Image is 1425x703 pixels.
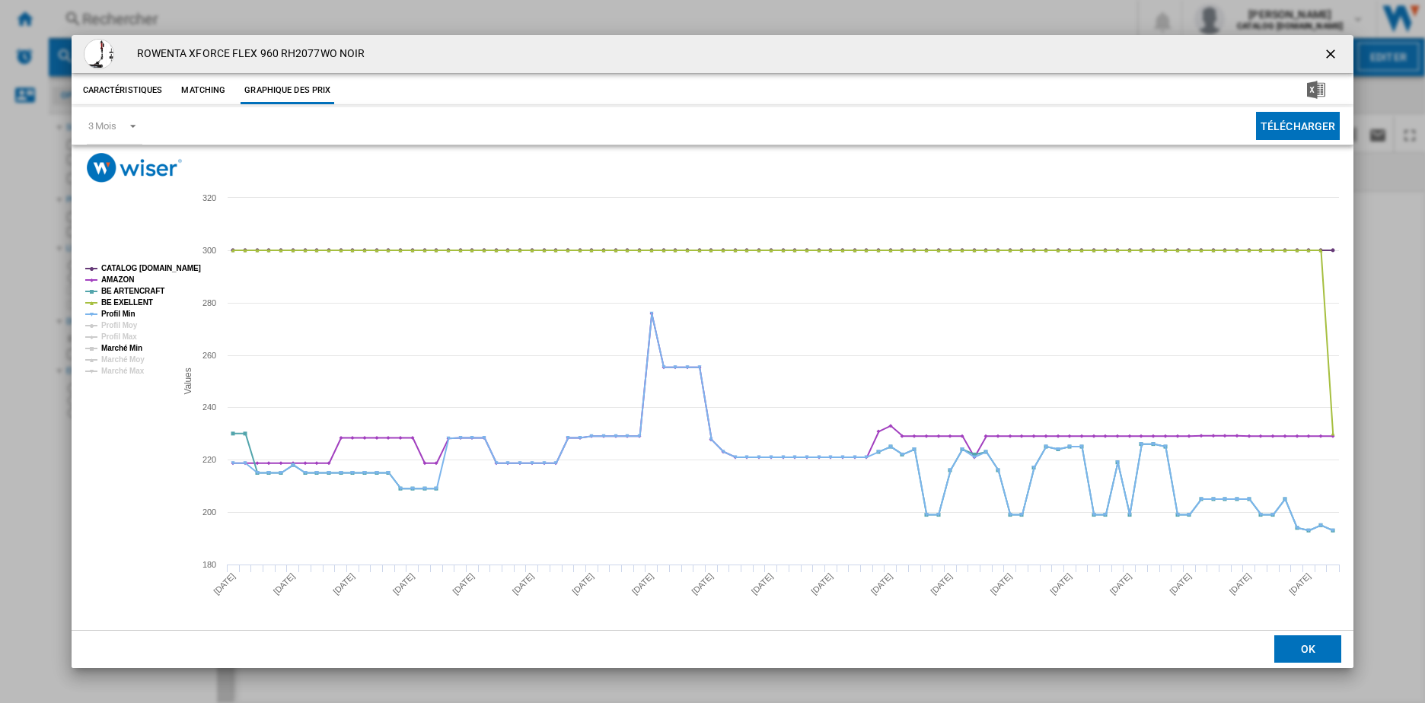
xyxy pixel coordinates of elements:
[391,571,416,596] tspan: [DATE]
[1168,571,1193,596] tspan: [DATE]
[183,368,193,395] tspan: Values
[202,560,216,569] tspan: 180
[869,571,894,596] tspan: [DATE]
[1274,635,1341,663] button: OK
[749,571,774,596] tspan: [DATE]
[988,571,1013,596] tspan: [DATE]
[84,39,114,69] img: 51BAAwNLi0L.__AC_SX300_SY300_QL70_ML2_.jpg
[129,46,365,62] h4: ROWENTA XFORCE FLEX 960 RH2077WO NOIR
[630,571,655,596] tspan: [DATE]
[72,35,1354,668] md-dialog: Product popup
[202,507,216,517] tspan: 200
[87,153,182,183] img: logo_wiser_300x94.png
[202,246,216,255] tspan: 300
[101,287,164,295] tspan: BE ARTENCRAFT
[570,571,595,596] tspan: [DATE]
[101,321,138,329] tspan: Profil Moy
[1287,571,1312,596] tspan: [DATE]
[101,310,135,318] tspan: Profil Min
[101,355,145,364] tspan: Marché Moy
[929,571,954,596] tspan: [DATE]
[271,571,296,596] tspan: [DATE]
[1283,77,1350,104] button: Télécharger au format Excel
[79,77,167,104] button: Caractéristiques
[331,571,356,596] tspan: [DATE]
[202,455,216,464] tspan: 220
[451,571,476,596] tspan: [DATE]
[1048,571,1073,596] tspan: [DATE]
[88,120,116,132] div: 3 Mois
[101,298,153,307] tspan: BE EXELLENT
[170,77,237,104] button: Matching
[1108,571,1133,596] tspan: [DATE]
[202,298,216,307] tspan: 280
[690,571,715,596] tspan: [DATE]
[101,264,201,272] tspan: CATALOG [DOMAIN_NAME]
[202,193,216,202] tspan: 320
[1256,112,1341,140] button: Télécharger
[809,571,834,596] tspan: [DATE]
[101,344,142,352] tspan: Marché Min
[101,367,145,375] tspan: Marché Max
[1227,571,1252,596] tspan: [DATE]
[1307,81,1325,99] img: excel-24x24.png
[1317,39,1347,69] button: getI18NText('BUTTONS.CLOSE_DIALOG')
[212,571,237,596] tspan: [DATE]
[202,402,216,412] tspan: 240
[510,571,535,596] tspan: [DATE]
[1323,46,1341,65] ng-md-icon: getI18NText('BUTTONS.CLOSE_DIALOG')
[101,332,137,341] tspan: Profil Max
[202,351,216,360] tspan: 260
[241,77,334,104] button: Graphique des prix
[101,275,134,284] tspan: AMAZON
